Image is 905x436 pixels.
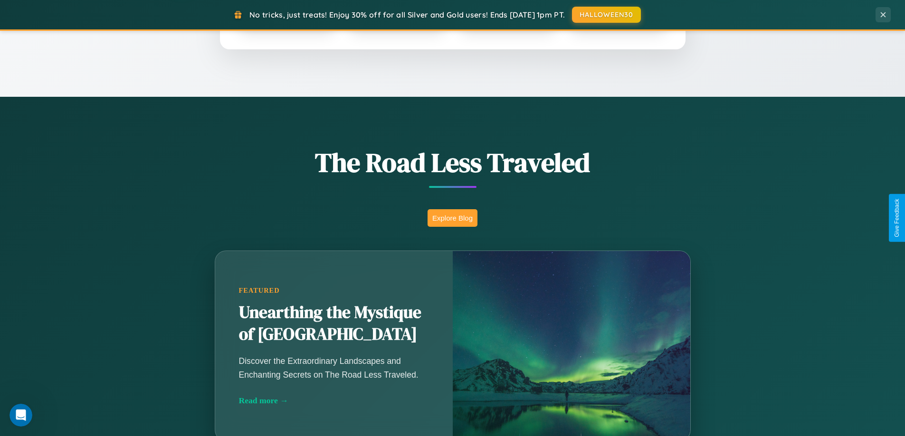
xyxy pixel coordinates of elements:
div: Featured [239,287,429,295]
h1: The Road Less Traveled [168,144,738,181]
iframe: Intercom live chat [10,404,32,427]
div: Give Feedback [894,199,900,237]
button: HALLOWEEN30 [572,7,641,23]
button: Explore Blog [428,209,477,227]
p: Discover the Extraordinary Landscapes and Enchanting Secrets on The Road Less Traveled. [239,354,429,381]
div: Read more → [239,396,429,406]
h2: Unearthing the Mystique of [GEOGRAPHIC_DATA] [239,302,429,345]
span: No tricks, just treats! Enjoy 30% off for all Silver and Gold users! Ends [DATE] 1pm PT. [249,10,565,19]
